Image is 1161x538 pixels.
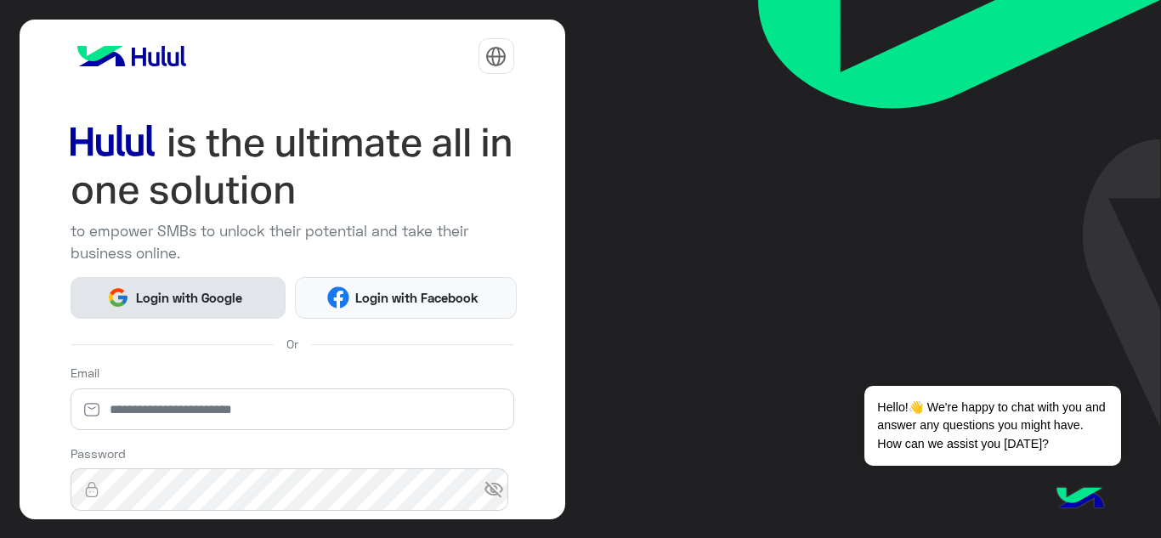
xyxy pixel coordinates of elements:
[71,481,113,498] img: lock
[107,286,129,309] img: Google
[349,288,485,308] span: Login with Facebook
[71,401,113,418] img: email
[327,286,349,309] img: Facebook
[295,277,517,319] button: Login with Facebook
[71,119,514,214] img: hululLoginTitle_EN.svg
[286,335,298,353] span: Or
[414,517,514,535] a: Forgot Password?
[71,364,99,382] label: Email
[71,277,286,319] button: Login with Google
[71,39,193,73] img: logo
[864,386,1120,466] span: Hello!👋 We're happy to chat with you and answer any questions you might have. How can we assist y...
[484,474,514,505] span: visibility_off
[71,220,514,264] p: to empower SMBs to unlock their potential and take their business online.
[71,445,126,462] label: Password
[129,288,248,308] span: Login with Google
[485,46,507,67] img: tab
[1051,470,1110,530] img: hulul-logo.png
